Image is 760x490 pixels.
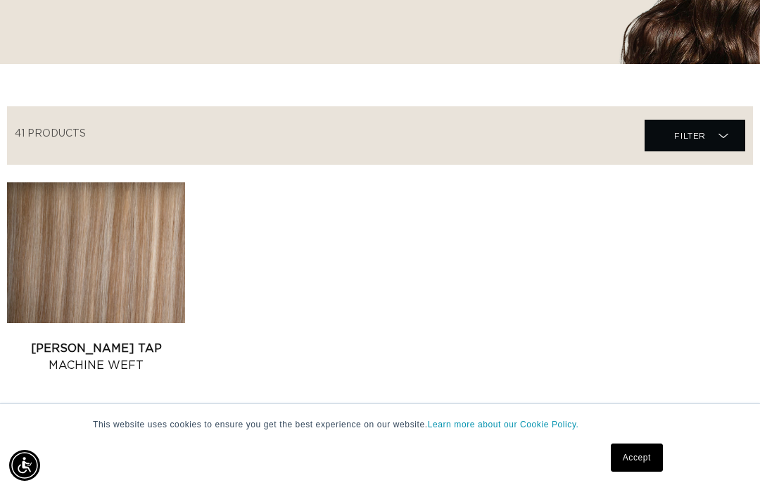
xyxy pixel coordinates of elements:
a: Learn more about our Cookie Policy. [428,420,579,429]
a: [PERSON_NAME] Tap Machine Weft [7,340,185,374]
summary: Filter [645,120,745,151]
span: 41 products [15,129,86,139]
a: Accept [611,444,663,472]
iframe: Chat Widget [690,422,760,490]
p: This website uses cookies to ensure you get the best experience on our website. [93,418,667,431]
div: Accessibility Menu [9,450,40,481]
span: Filter [674,122,706,149]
